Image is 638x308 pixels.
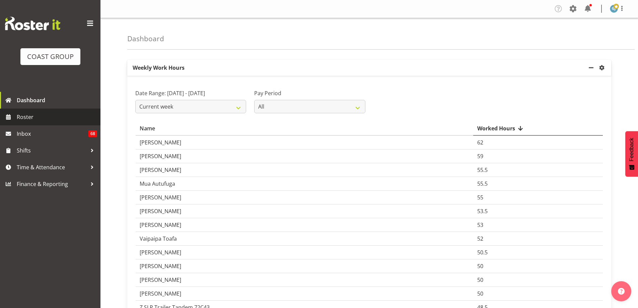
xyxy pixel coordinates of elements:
span: Dashboard [17,95,97,105]
div: COAST GROUP [27,52,74,62]
span: 50 [477,290,483,297]
td: [PERSON_NAME] [136,136,473,149]
label: Pay Period [254,89,365,97]
p: Weekly Work Hours [127,60,587,76]
td: Vaipaipa Toafa [136,232,473,246]
h4: Dashboard [127,35,164,43]
span: Time & Attendance [17,162,87,172]
span: 62 [477,139,483,146]
span: 55 [477,194,483,201]
span: 59 [477,152,483,160]
td: [PERSON_NAME] [136,191,473,204]
span: 50.5 [477,249,488,256]
td: [PERSON_NAME] [136,273,473,287]
img: gwen-johnston1149.jpg [610,5,618,13]
td: Mua Autufuga [136,177,473,191]
td: [PERSON_NAME] [136,149,473,163]
img: Rosterit website logo [5,17,60,30]
span: Roster [17,112,97,122]
img: help-xxl-2.png [618,288,625,295]
span: 53.5 [477,207,488,215]
span: 52 [477,235,483,242]
span: 50 [477,276,483,284]
span: Feedback [629,138,635,161]
span: 68 [88,130,97,137]
span: Inbox [17,129,88,139]
td: [PERSON_NAME] [136,259,473,273]
a: settings [598,64,609,72]
span: Name [140,124,155,132]
td: [PERSON_NAME] [136,218,473,232]
span: 55.5 [477,166,488,174]
span: Shifts [17,145,87,156]
span: 53 [477,221,483,229]
td: [PERSON_NAME] [136,246,473,259]
span: 55.5 [477,180,488,187]
span: Finance & Reporting [17,179,87,189]
td: [PERSON_NAME] [136,204,473,218]
span: Worked Hours [477,124,515,132]
a: minimize [587,60,598,76]
span: 50 [477,262,483,270]
td: [PERSON_NAME] [136,287,473,301]
label: Date Range: [DATE] - [DATE] [135,89,246,97]
td: [PERSON_NAME] [136,163,473,177]
button: Feedback - Show survey [625,131,638,177]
